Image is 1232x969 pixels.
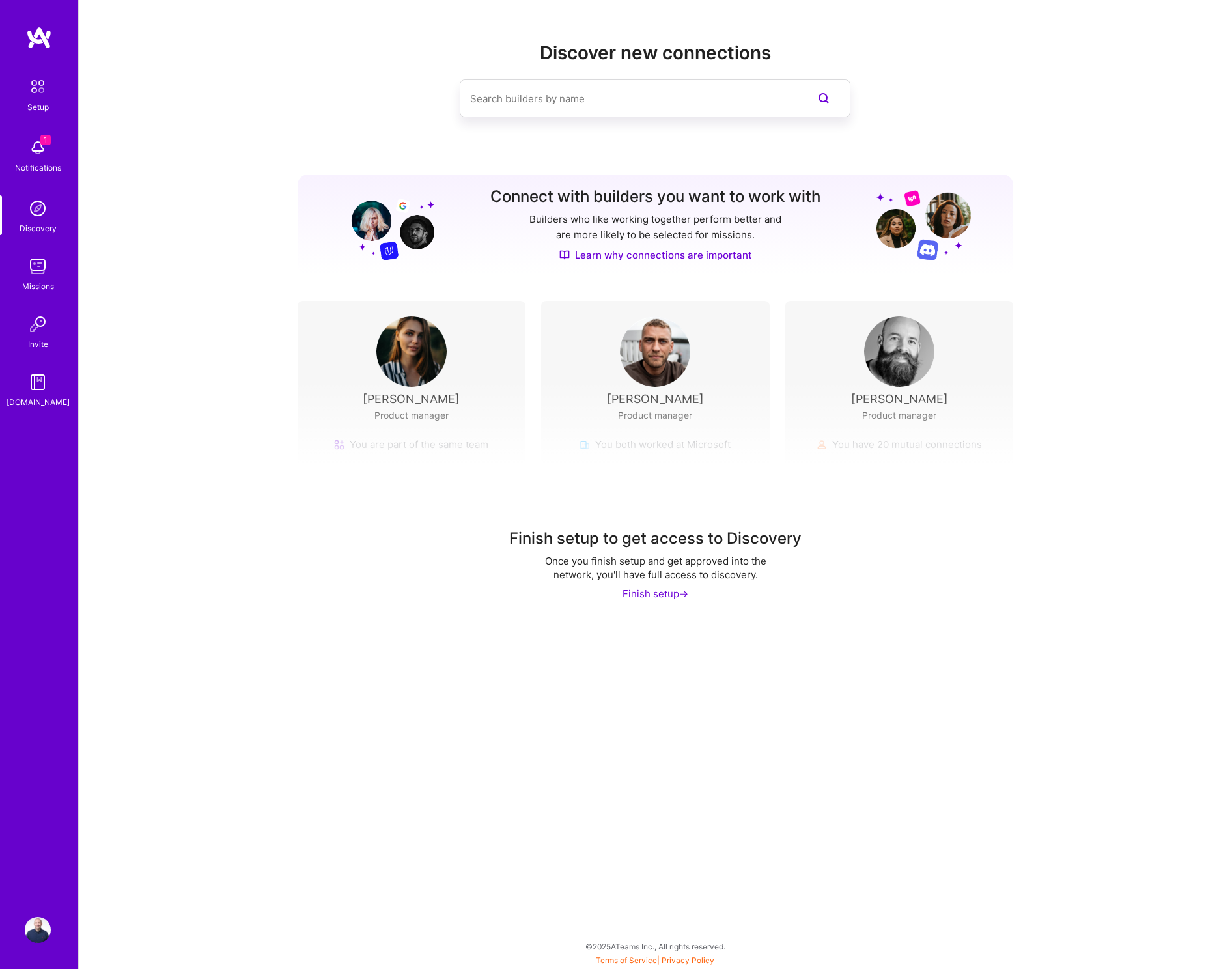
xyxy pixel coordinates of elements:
img: guide book [25,369,51,395]
img: Grow your network [876,190,971,260]
div: Setup [27,100,49,114]
img: User Avatar [376,316,447,387]
img: User Avatar [864,316,934,387]
img: User Avatar [25,917,51,943]
span: 1 [40,135,51,145]
img: setup [24,73,51,100]
img: Invite [25,311,51,337]
h3: Connect with builders you want to work with [490,188,820,206]
img: Grow your network [340,189,434,260]
div: Notifications [15,161,61,175]
a: Learn why connections are important [559,248,752,262]
div: Invite [28,337,48,351]
span: | [596,955,714,965]
div: Discovery [20,221,57,235]
img: Discover [559,249,570,260]
img: teamwork [25,253,51,279]
div: [DOMAIN_NAME] [7,395,70,409]
a: Privacy Policy [662,955,714,965]
i: icon SearchPurple [816,91,832,106]
div: Once you finish setup and get approved into the network, you'll have full access to discovery. [525,554,786,582]
div: Missions [22,279,54,293]
a: User Avatar [21,917,54,943]
img: User Avatar [620,316,690,387]
img: bell [25,135,51,161]
h2: Discover new connections [298,42,1014,64]
div: Finish setup -> [623,587,688,600]
img: logo [26,26,52,49]
img: discovery [25,195,51,221]
input: Search builders by name [470,82,788,115]
p: Builders who like working together perform better and are more likely to be selected for missions. [527,212,784,243]
a: Terms of Service [596,955,657,965]
div: Finish setup to get access to Discovery [509,528,802,549]
div: © 2025 ATeams Inc., All rights reserved. [78,930,1232,962]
